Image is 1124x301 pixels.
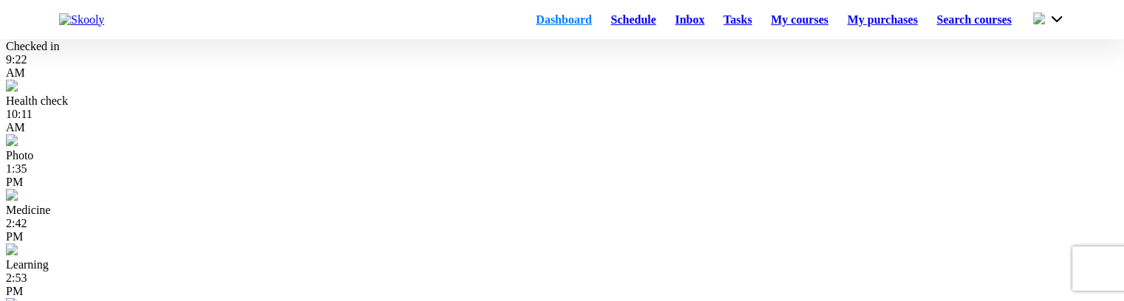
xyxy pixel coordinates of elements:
a: My courses [761,10,837,30]
img: Skooly [59,13,104,27]
a: My purchases [838,10,927,30]
div: Learning [6,258,1118,271]
div: AM [6,121,1118,134]
div: 9:22 [6,53,1118,80]
div: Medicine [6,204,1118,217]
div: 10:11 [6,108,1118,134]
div: Health check [6,94,1118,108]
div: Photo [6,149,1118,162]
div: 2:53 [6,271,1118,298]
img: medicine.jpg [6,189,18,201]
div: 2:42 [6,217,1118,243]
button: chevron down outline [1033,11,1065,27]
a: Dashboard [526,10,601,30]
div: PM [6,285,1118,298]
img: learning.jpg [6,243,18,255]
a: Tasks [714,10,761,30]
div: 1:35 [6,162,1118,189]
div: PM [6,230,1118,243]
div: PM [6,176,1118,189]
img: temperature.jpg [6,80,18,91]
div: Checked in [6,40,1118,53]
a: Schedule [602,10,666,30]
div: AM [6,66,1118,80]
a: Inbox [666,10,715,30]
img: photo.jpg [6,134,18,146]
a: Search courses [927,10,1021,30]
